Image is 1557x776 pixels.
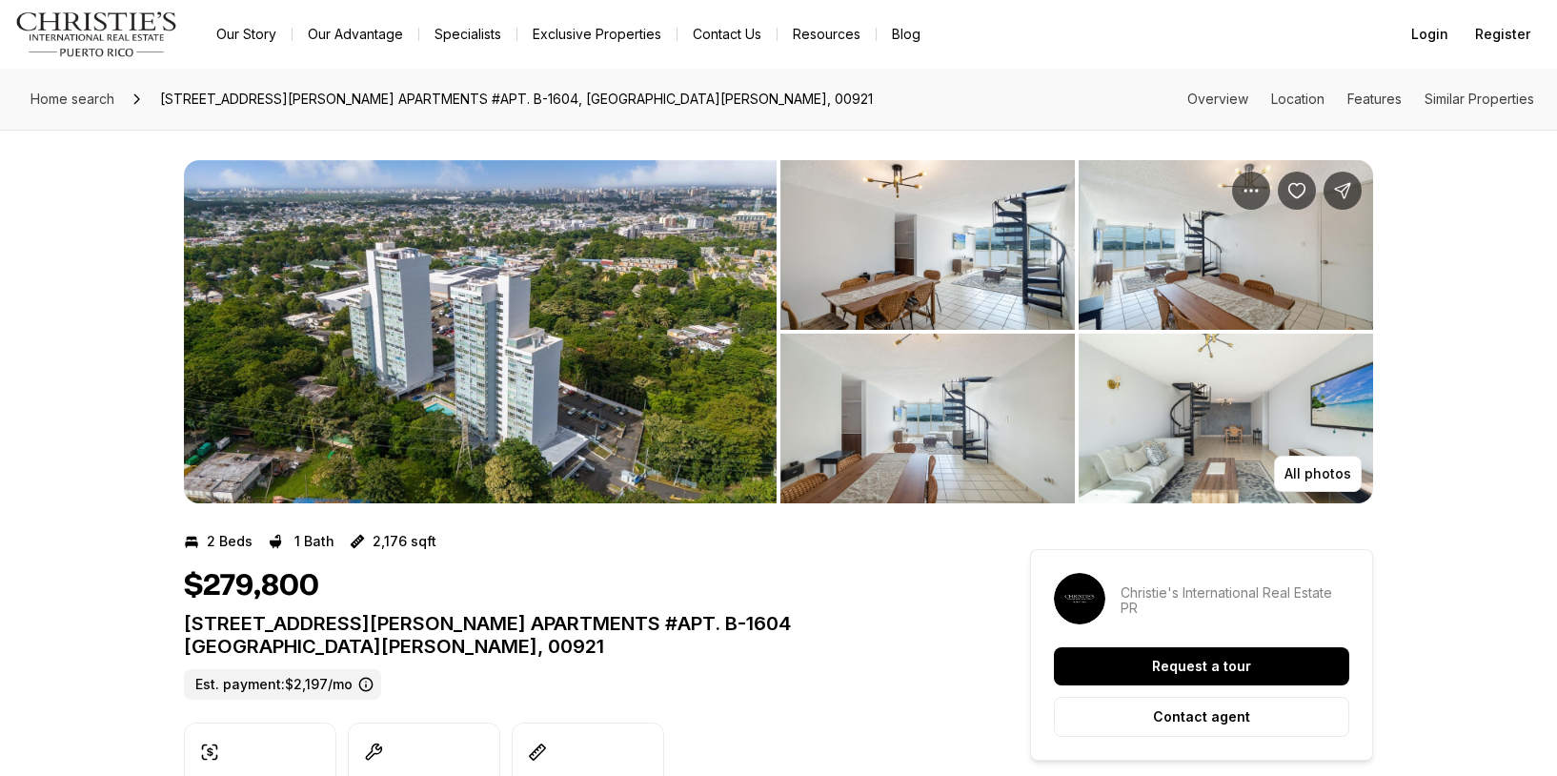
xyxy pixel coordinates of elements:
[780,334,1075,503] button: View image gallery
[30,91,114,107] span: Home search
[780,160,1373,503] li: 2 of 6
[778,21,876,48] a: Resources
[1054,647,1349,685] button: Request a tour
[1232,172,1270,210] button: Property options
[184,612,961,658] p: [STREET_ADDRESS][PERSON_NAME] APARTMENTS #APT. B-1604 [GEOGRAPHIC_DATA][PERSON_NAME], 00921
[677,21,777,48] button: Contact Us
[207,534,253,549] p: 2 Beds
[23,84,122,114] a: Home search
[184,568,319,604] h1: $279,800
[1347,91,1402,107] a: Skip to: Features
[517,21,677,48] a: Exclusive Properties
[1475,27,1530,42] span: Register
[419,21,516,48] a: Specialists
[1079,334,1373,503] button: View image gallery
[1121,585,1349,616] p: Christie's International Real Estate PR
[184,160,777,503] li: 1 of 6
[1187,92,1534,107] nav: Page section menu
[1274,456,1362,492] button: All photos
[1400,15,1460,53] button: Login
[1425,91,1534,107] a: Skip to: Similar Properties
[1411,27,1448,42] span: Login
[1278,172,1316,210] button: Save Property: 200 Alcala St. COLLEGE PARK APARTMENTS #APT. B-1604
[1153,709,1250,725] p: Contact agent
[184,160,1373,503] div: Listing Photos
[1054,697,1349,737] button: Contact agent
[152,84,880,114] span: [STREET_ADDRESS][PERSON_NAME] APARTMENTS #APT. B-1604, [GEOGRAPHIC_DATA][PERSON_NAME], 00921
[1271,91,1324,107] a: Skip to: Location
[373,534,436,549] p: 2,176 sqft
[1152,659,1251,674] p: Request a tour
[294,534,334,549] p: 1 Bath
[1324,172,1362,210] button: Share Property: 200 Alcala St. COLLEGE PARK APARTMENTS #APT. B-1604
[877,21,936,48] a: Blog
[184,160,777,503] button: View image gallery
[293,21,418,48] a: Our Advantage
[184,669,381,700] label: Est. payment: $2,197/mo
[1284,466,1351,481] p: All photos
[1079,160,1373,330] button: View image gallery
[1464,15,1542,53] button: Register
[1187,91,1248,107] a: Skip to: Overview
[201,21,292,48] a: Our Story
[780,160,1075,330] button: View image gallery
[15,11,178,57] img: logo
